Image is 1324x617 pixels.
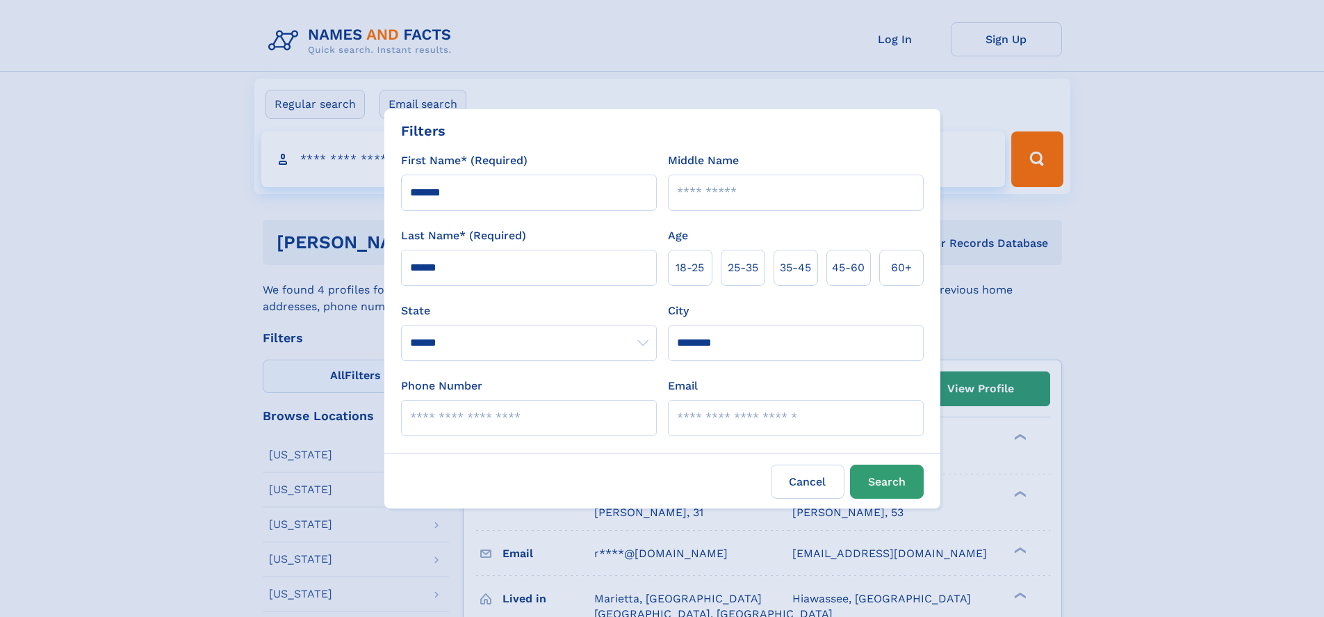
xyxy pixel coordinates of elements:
button: Search [850,465,924,499]
label: Middle Name [668,152,739,169]
label: City [668,303,689,319]
label: Cancel [771,465,844,499]
label: First Name* (Required) [401,152,528,169]
label: Last Name* (Required) [401,227,526,244]
span: 60+ [891,259,912,276]
div: Filters [401,120,446,141]
label: Age [668,227,688,244]
span: 25‑35 [728,259,758,276]
label: Phone Number [401,378,482,394]
span: 45‑60 [832,259,865,276]
label: Email [668,378,698,394]
span: 18‑25 [676,259,704,276]
span: 35‑45 [780,259,811,276]
label: State [401,303,657,319]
